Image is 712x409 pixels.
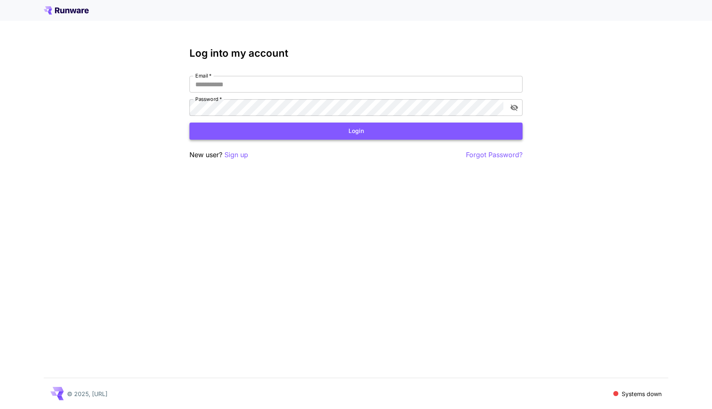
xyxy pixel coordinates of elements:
p: Systems down [622,389,662,398]
button: Forgot Password? [466,150,523,160]
button: Sign up [224,150,248,160]
button: toggle password visibility [507,100,522,115]
label: Password [195,95,222,103]
p: © 2025, [URL] [67,389,107,398]
h3: Log into my account [189,48,523,59]
p: New user? [189,150,248,160]
label: Email [195,72,212,79]
button: Login [189,123,523,140]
